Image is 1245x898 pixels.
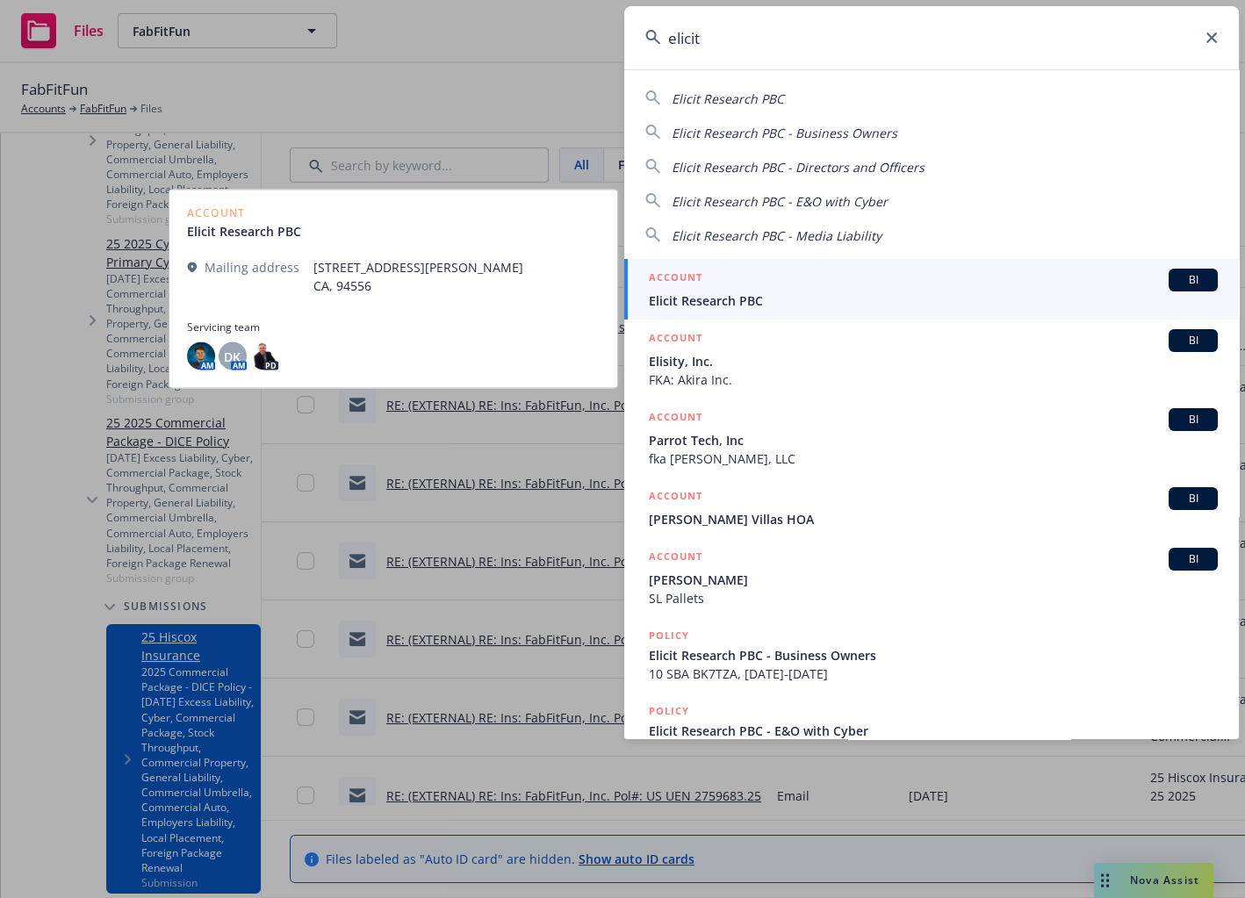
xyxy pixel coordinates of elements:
[1176,551,1211,567] span: BI
[672,159,925,176] span: Elicit Research PBC - Directors and Officers
[624,320,1239,399] a: ACCOUNTBIElisity, Inc.FKA: Akira Inc.
[649,431,1218,449] span: Parrot Tech, Inc
[1176,491,1211,506] span: BI
[649,548,702,569] h5: ACCOUNT
[624,693,1239,768] a: POLICYElicit Research PBC - E&O with Cyber
[1176,333,1211,348] span: BI
[649,627,689,644] h5: POLICY
[672,193,888,210] span: Elicit Research PBC - E&O with Cyber
[649,269,702,290] h5: ACCOUNT
[624,538,1239,617] a: ACCOUNTBI[PERSON_NAME]SL Pallets
[672,125,897,141] span: Elicit Research PBC - Business Owners
[672,90,784,107] span: Elicit Research PBC
[649,722,1218,740] span: Elicit Research PBC - E&O with Cyber
[624,617,1239,693] a: POLICYElicit Research PBC - Business Owners10 SBA BK7TZA, [DATE]-[DATE]
[649,329,702,350] h5: ACCOUNT
[649,646,1218,665] span: Elicit Research PBC - Business Owners
[649,449,1218,468] span: fka [PERSON_NAME], LLC
[1176,412,1211,427] span: BI
[649,702,689,720] h5: POLICY
[672,227,882,244] span: Elicit Research PBC - Media Liability
[624,478,1239,538] a: ACCOUNTBI[PERSON_NAME] Villas HOA
[649,665,1218,683] span: 10 SBA BK7TZA, [DATE]-[DATE]
[649,352,1218,370] span: Elisity, Inc.
[1176,272,1211,288] span: BI
[649,291,1218,310] span: Elicit Research PBC
[649,408,702,429] h5: ACCOUNT
[649,370,1218,389] span: FKA: Akira Inc.
[649,589,1218,607] span: SL Pallets
[649,510,1218,528] span: [PERSON_NAME] Villas HOA
[624,259,1239,320] a: ACCOUNTBIElicit Research PBC
[649,571,1218,589] span: [PERSON_NAME]
[624,6,1239,69] input: Search...
[624,399,1239,478] a: ACCOUNTBIParrot Tech, Incfka [PERSON_NAME], LLC
[649,487,702,508] h5: ACCOUNT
